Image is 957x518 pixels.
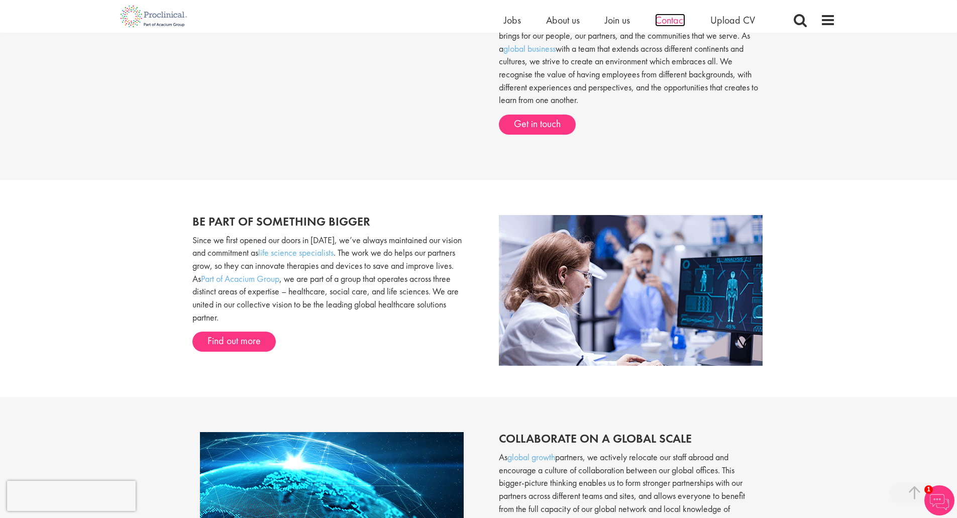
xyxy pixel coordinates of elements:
[7,481,136,511] iframe: reCAPTCHA
[924,485,954,515] img: Chatbot
[504,14,521,27] a: Jobs
[503,43,556,54] a: global business
[924,485,933,494] span: 1
[201,273,279,284] a: Part of Acacium Group
[605,14,630,27] a: Join us
[710,14,755,27] a: Upload CV
[192,215,471,228] h2: Be part of something bigger
[507,451,555,463] a: global growth
[192,332,276,352] a: Find out more
[499,115,576,135] a: Get in touch
[499,16,765,107] p: At Proclinical, we strongly value the importance that diversity and inclusion brings for our peop...
[258,247,334,258] a: life science specialists
[546,14,580,27] a: About us
[499,432,758,445] h2: Collaborate on a global scale
[655,14,685,27] a: Contact
[192,234,471,324] p: Since we first opened our doors in [DATE], we’ve always maintained our vision and commitment as ....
